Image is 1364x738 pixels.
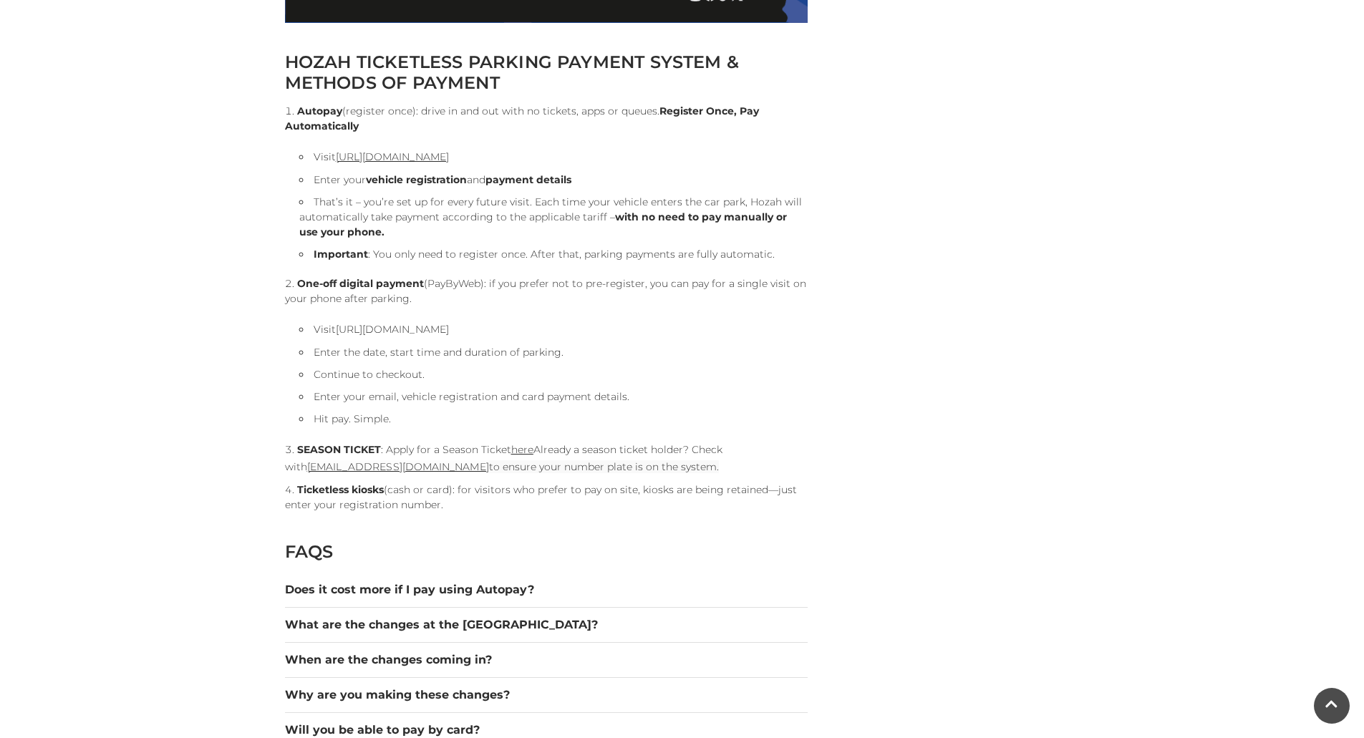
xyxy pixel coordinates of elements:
[285,105,759,132] strong: Register Once, Pay Automatically
[285,276,808,427] li: (PayByWeb): if you prefer not to pre-register, you can pay for a single visit on your phone after...
[299,321,808,338] li: Visit
[297,277,424,290] strong: One-off digital payment
[285,651,808,669] button: When are the changes coming in?
[366,173,467,186] strong: vehicle registration
[285,616,808,633] button: What are the changes at the [GEOGRAPHIC_DATA]?
[336,323,449,336] a: [URL][DOMAIN_NAME]
[485,173,571,186] strong: payment details
[299,345,808,360] li: Enter the date, start time and duration of parking.
[297,443,381,456] strong: SEASON TICKET
[299,389,808,404] li: Enter your email, vehicle registration and card payment details.
[299,173,808,188] li: Enter your and
[307,460,489,473] a: [EMAIL_ADDRESS][DOMAIN_NAME]
[299,367,808,382] li: Continue to checkout.
[285,541,808,562] h2: FAQS
[299,247,808,262] li: : You only need to register once. After that, parking payments are fully automatic.
[285,52,808,93] h2: HOZAH TICKETLESS PARKING PAYMENT SYSTEM & METHODS OF PAYMENT
[314,248,368,261] strong: Important
[285,482,808,513] li: (cash or card): for visitors who prefer to pay on site, kiosks are being retained—just enter your...
[299,195,808,240] li: That’s it – you’re set up for every future visit. Each time your vehicle enters the car park, Hoz...
[299,148,808,165] li: Visit
[511,443,533,456] a: here
[489,460,719,473] span: to ensure your number plate is on the system.
[299,412,808,427] li: Hit pay. Simple.
[285,104,808,262] li: (register once): drive in and out with no tickets, apps or queues.
[297,483,384,496] strong: Ticketless kiosks
[285,581,808,598] button: Does it cost more if I pay using Autopay?
[285,686,808,704] button: Why are you making these changes?
[297,105,342,117] strong: Autopay
[285,441,808,475] li: : Apply for a Season Ticket Already a season ticket holder? Check with
[336,150,449,163] a: [URL][DOMAIN_NAME]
